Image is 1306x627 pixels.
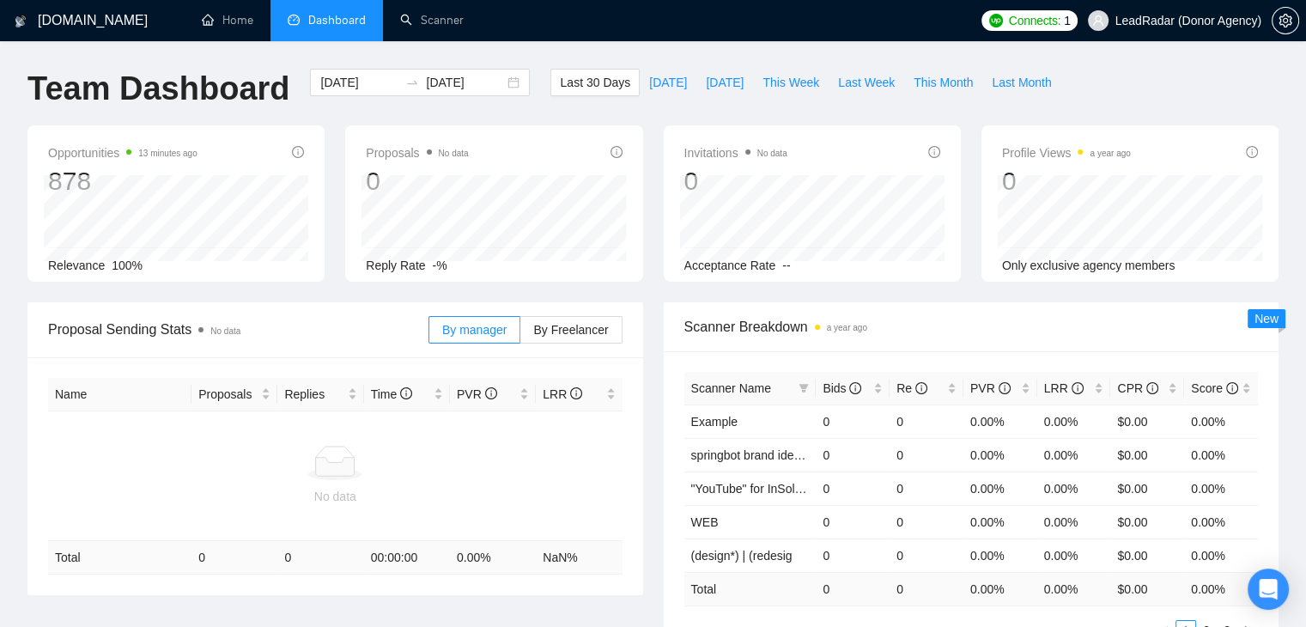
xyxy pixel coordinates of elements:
span: New [1254,312,1279,326]
time: 13 minutes ago [138,149,197,158]
span: info-circle [1246,146,1258,158]
div: 0 [366,165,468,198]
span: No data [210,326,240,336]
td: 0 [890,572,963,606]
td: 0.00% [1184,505,1258,539]
th: Proposals [191,378,277,411]
span: Last 30 Days [560,73,630,92]
td: 0.00% [1037,505,1111,539]
input: End date [426,73,504,92]
span: info-circle [999,382,1011,394]
span: Scanner Breakdown [684,316,1259,338]
button: This Month [904,69,982,96]
span: info-circle [485,387,497,399]
td: 0 [890,405,963,438]
span: Example [691,415,738,429]
td: 0.00% [1037,472,1111,505]
span: Dashboard [308,13,366,27]
input: Start date [320,73,398,92]
button: This Week [753,69,829,96]
td: $0.00 [1110,505,1184,539]
div: Open Intercom Messenger [1248,569,1289,610]
div: 878 [48,165,197,198]
td: 0.00% [1184,438,1258,472]
span: Replies [284,385,343,404]
td: 0.00 % [963,572,1037,606]
div: 0 [684,165,787,198]
img: upwork-logo.png [989,14,1003,27]
span: Proposals [198,385,258,404]
td: 0.00% [1037,405,1111,438]
td: 0.00% [963,539,1037,572]
a: homeHome [202,13,253,27]
td: 0.00 % [1184,572,1258,606]
span: setting [1273,14,1298,27]
td: 0.00% [1037,438,1111,472]
span: Reply Rate [366,259,425,272]
span: WEB [691,515,719,529]
td: 0 [816,472,890,505]
span: 100% [112,259,143,272]
td: Total [48,541,191,575]
span: info-circle [1226,382,1238,394]
time: a year ago [1090,149,1130,158]
td: 0.00% [963,405,1037,438]
span: Last Week [838,73,895,92]
td: 0 [277,541,363,575]
span: [DATE] [706,73,744,92]
span: info-circle [915,382,927,394]
span: PVR [457,387,497,401]
span: 1 [1064,11,1071,30]
span: swap-right [405,76,419,89]
td: NaN % [536,541,622,575]
button: [DATE] [696,69,753,96]
td: 0 [816,572,890,606]
span: Proposals [366,143,468,163]
td: 0 [816,438,890,472]
span: [DATE] [649,73,687,92]
td: 0.00% [1037,539,1111,572]
span: -% [433,259,447,272]
span: springbot brand identity [691,448,817,462]
td: 0.00% [1184,539,1258,572]
td: 0 [890,438,963,472]
button: [DATE] [640,69,696,96]
span: dashboard [288,14,300,26]
button: Last Week [829,69,904,96]
span: -- [782,259,790,272]
td: 0 [816,539,890,572]
span: Scanner Name [691,381,771,395]
td: 0 [890,472,963,505]
span: info-circle [1146,382,1158,394]
td: $0.00 [1110,405,1184,438]
td: 00:00:00 [364,541,450,575]
span: to [405,76,419,89]
button: setting [1272,7,1299,34]
td: 0 [816,405,890,438]
span: Opportunities [48,143,197,163]
span: info-circle [570,387,582,399]
span: Last Month [992,73,1051,92]
h1: Team Dashboard [27,69,289,109]
span: CPR [1117,381,1157,395]
th: Name [48,378,191,411]
button: Last Month [982,69,1060,96]
span: user [1092,15,1104,27]
a: searchScanner [400,13,464,27]
span: Only exclusive agency members [1002,259,1175,272]
span: Acceptance Rate [684,259,776,272]
span: LRR [1044,381,1084,395]
span: info-circle [292,146,304,158]
div: No data [55,487,616,506]
span: Re [896,381,927,395]
span: "YouTube" for InSol360 HC [691,482,835,496]
span: By Freelancer [533,323,608,337]
span: info-circle [849,382,861,394]
td: 0.00% [963,472,1037,505]
span: Time [371,387,412,401]
td: 0 [890,505,963,539]
td: 0.00 % [1037,572,1111,606]
span: filter [795,375,812,401]
td: $0.00 [1110,472,1184,505]
span: info-circle [400,387,412,399]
